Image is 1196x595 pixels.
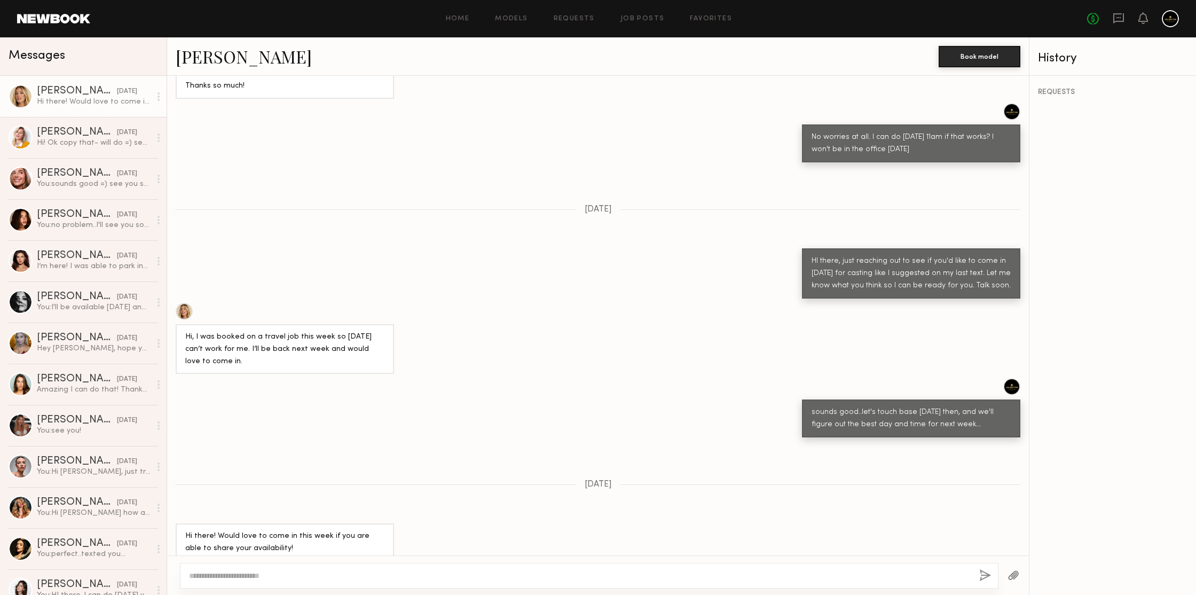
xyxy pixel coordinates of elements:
div: [PERSON_NAME] [37,333,117,343]
div: [PERSON_NAME] [37,374,117,385]
div: sounds good..let's touch base [DATE] then, and we'll figure out the best day and time for next we... [812,406,1011,431]
div: Hi, I was booked on a travel job this week so [DATE] can’t work for me. I’ll be back next week an... [185,331,384,368]
a: [PERSON_NAME] [176,45,312,68]
div: [DATE] [117,169,137,179]
div: You: Hi [PERSON_NAME], just trying to reach out again about the ecomm gig, to see if you're still... [37,467,151,477]
div: [DATE] [117,374,137,385]
div: [PERSON_NAME] [37,497,117,508]
div: Hi there! Would love to come in this week if you are able to share your availability! [37,97,151,107]
div: You: Hi [PERSON_NAME] how are you? My name is [PERSON_NAME] and I work for a company called Valen... [37,508,151,518]
span: Messages [9,50,65,62]
div: [DATE] [117,498,137,508]
div: [PERSON_NAME] [37,538,117,549]
a: Home [446,15,470,22]
div: REQUESTS [1038,89,1187,96]
div: I’m here! I was able to park inside the parking lot [37,261,151,271]
div: You: see you! [37,426,151,436]
div: [PERSON_NAME] [37,456,117,467]
div: You: sounds good =) see you soon then [37,179,151,189]
a: Requests [554,15,595,22]
div: [DATE] [117,539,137,549]
div: [PERSON_NAME] [37,168,117,179]
div: Hi there! Would love to come in this week if you are able to share your availability! [185,530,384,555]
div: [PERSON_NAME] [37,415,117,426]
div: [DATE] [117,292,137,302]
a: Job Posts [620,15,665,22]
div: [DATE] [117,128,137,138]
a: Book model [939,51,1020,60]
div: [PERSON_NAME] [37,580,117,590]
div: [PERSON_NAME] [37,86,117,97]
div: [DATE] [117,457,137,467]
a: Favorites [690,15,732,22]
div: Amazing I can do that! Thanks so much & looking forward to meeting you!! [37,385,151,395]
div: No worries at all. I can do [DATE] 11am if that works? I won't be in the office [DATE] [812,131,1011,156]
div: [PERSON_NAME] [37,250,117,261]
span: [DATE] [585,480,612,489]
div: [DATE] [117,580,137,590]
div: [PERSON_NAME] [37,127,117,138]
div: [PERSON_NAME] [37,209,117,220]
div: [DATE] [117,416,137,426]
div: [DATE] [117,333,137,343]
div: Hi! Ok copy that- will do =) see you at 2:30 will call when I’m at the gate. Thank you [37,138,151,148]
a: Models [495,15,528,22]
div: [DATE] [117,210,137,220]
div: You: no problem..I'll see you soon [37,220,151,230]
span: [DATE] [585,205,612,214]
div: HI there, just reaching out to see if you'd like to come in [DATE] for casting like I suggested o... [812,255,1011,292]
div: You: I'll be available [DATE] and [DATE] if you can do that [37,302,151,312]
div: You: perfect..texted you... [37,549,151,559]
button: Book model [939,46,1020,67]
div: [DATE] [117,87,137,97]
div: History [1038,52,1187,65]
div: Hey [PERSON_NAME], hope you’re doing well. My sister’s instagram is @trapfordom [37,343,151,354]
div: [PERSON_NAME] [37,292,117,302]
div: [DATE] [117,251,137,261]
